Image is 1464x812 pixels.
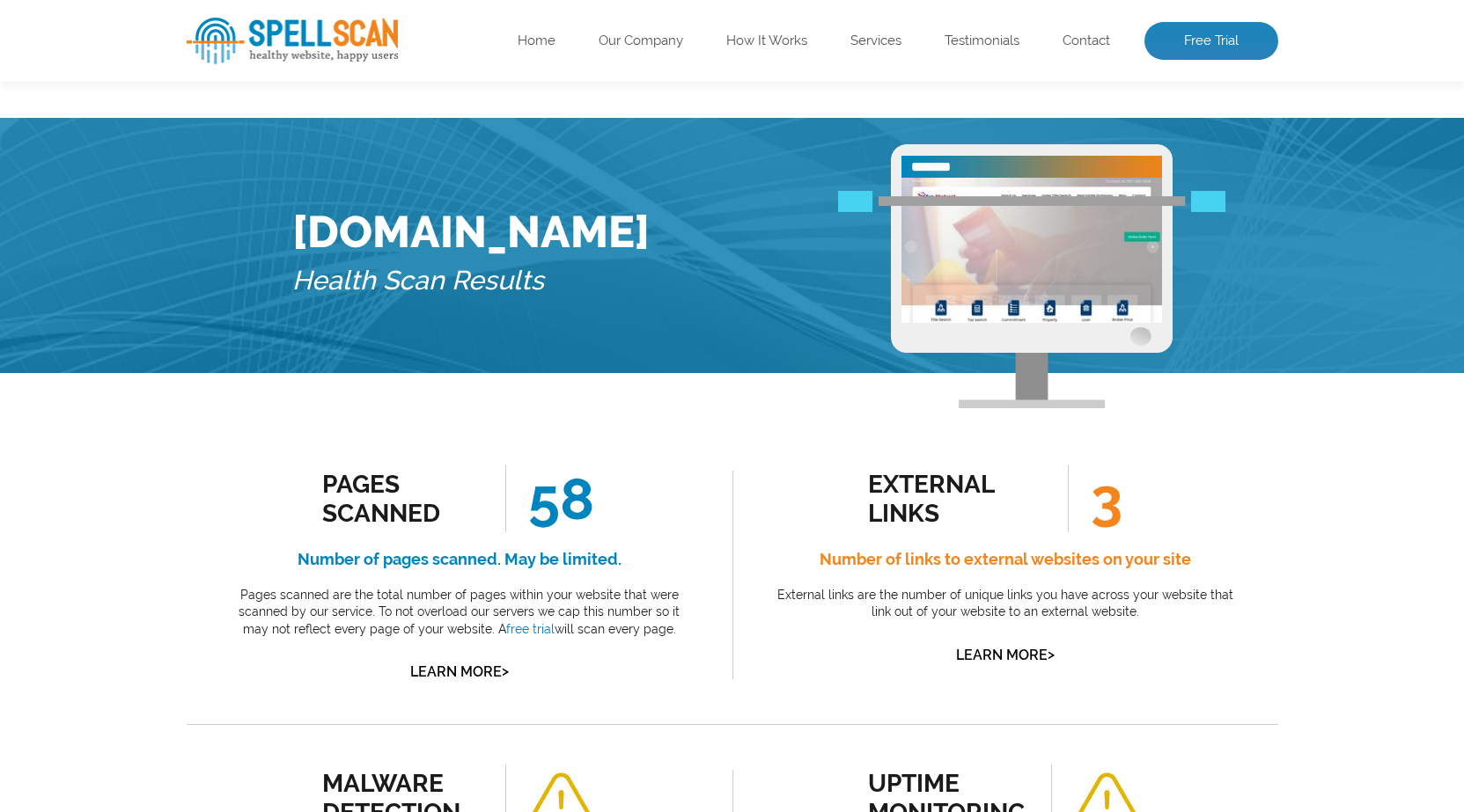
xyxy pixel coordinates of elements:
[410,663,509,680] a: Learn More>
[226,587,693,639] p: Pages scanned are the total number of pages within your website that were scanned by our service....
[292,258,650,304] h5: Health Scan Results
[838,194,1225,216] img: Free Webiste Analysis
[956,647,1055,663] a: Learn More>
[868,470,1027,528] div: external links
[772,587,1239,621] p: External links are the number of unique links you have across your website that link out of your ...
[226,545,693,574] h4: Number of pages scanned. May be limited.
[506,622,555,636] a: free trial
[891,144,1173,408] img: Free Webiste Analysis
[772,545,1239,574] h4: Number of links to external websites on your site
[1048,642,1055,667] span: >
[292,206,650,258] h1: [DOMAIN_NAME]
[505,465,594,532] span: 58
[1068,465,1122,532] span: 3
[502,659,509,684] span: >
[322,470,482,528] div: Pages Scanned
[901,178,1162,323] img: Free Website Analysis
